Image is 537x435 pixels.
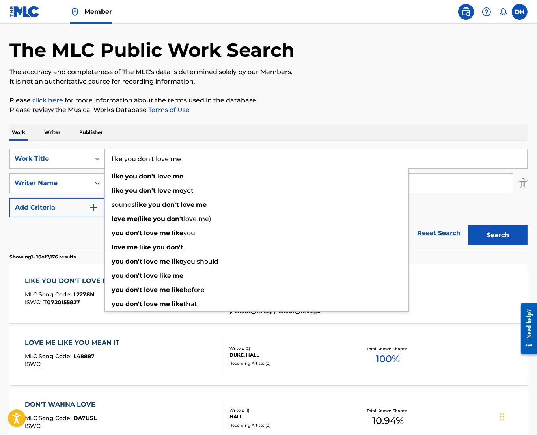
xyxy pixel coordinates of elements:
[144,229,158,237] strong: love
[125,187,137,194] strong: you
[147,106,190,113] a: Terms of Use
[172,300,183,308] strong: like
[519,173,528,193] img: Delete Criterion
[229,407,345,413] div: Writers ( 1 )
[499,8,507,16] div: Notifications
[9,326,528,385] a: LOVE ME LIKE YOU MEAN ITMLC Song Code:L48887ISWC:Writers (2)DUKE, HALLRecording Artists (0)Total ...
[73,291,94,298] span: L2278N
[144,258,158,265] strong: love
[15,154,86,164] div: Work Title
[229,351,345,359] div: DUKE, HALL
[112,215,125,223] strong: love
[479,4,494,20] div: Help
[9,77,528,86] p: It is not an authoritative source for recording information.
[162,201,179,208] strong: don't
[127,244,138,251] strong: me
[135,201,147,208] strong: like
[112,244,125,251] strong: love
[138,215,140,223] span: (
[157,187,171,194] strong: love
[229,422,345,428] div: Recording Artists ( 0 )
[42,124,63,141] p: Writer
[9,105,528,115] p: Please review the Musical Works Database
[25,422,43,429] span: ISWC :
[112,187,123,194] strong: like
[139,187,156,194] strong: don't
[25,276,117,286] div: LIKE YOU DON'T LOVE ME
[229,361,345,366] div: Recording Artists ( 0 )
[25,400,99,409] div: DON'T WANNA LOVE
[112,300,124,308] strong: you
[77,124,105,141] p: Publisher
[9,124,28,141] p: Work
[140,215,151,223] strong: like
[172,229,183,237] strong: like
[125,286,142,294] strong: don't
[183,229,195,237] span: you
[70,7,80,17] img: Top Rightsholder
[125,173,137,180] strong: you
[125,258,142,265] strong: don't
[515,297,537,361] iframe: Resource Center
[43,299,80,306] span: T0720155827
[172,286,183,294] strong: like
[25,291,73,298] span: MLC Song Code :
[183,187,194,194] span: yet
[172,258,183,265] strong: like
[9,38,295,62] h1: The MLC Public Work Search
[376,352,400,366] span: 100 %
[112,229,124,237] strong: you
[144,300,158,308] strong: love
[183,300,197,308] span: that
[458,4,474,20] a: Public Search
[196,201,207,208] strong: me
[9,253,76,260] p: Showing 1 - 10 of 7,176 results
[112,201,135,208] span: sounds
[157,173,171,180] strong: love
[166,244,183,251] strong: don't
[73,415,97,422] span: DA7USL
[367,408,409,414] p: Total Known Shares:
[153,244,165,251] strong: you
[173,272,183,279] strong: me
[482,7,491,17] img: help
[229,413,345,420] div: HALL
[15,178,86,188] div: Writer Name
[9,149,528,249] form: Search Form
[125,229,142,237] strong: don't
[167,215,184,223] strong: don't
[112,173,123,180] strong: like
[9,96,528,105] p: Please for more information about the terms used in the database.
[500,405,505,429] div: Drag
[181,201,194,208] strong: love
[159,272,171,279] strong: like
[25,353,73,360] span: MLC Song Code :
[9,6,40,17] img: MLC Logo
[498,397,537,435] iframe: Chat Widget
[159,258,170,265] strong: me
[144,272,158,279] strong: love
[159,286,170,294] strong: me
[112,258,124,265] strong: you
[173,187,183,194] strong: me
[183,286,205,294] span: before
[25,361,43,368] span: ISWC :
[173,173,183,180] strong: me
[9,67,528,77] p: The accuracy and completeness of The MLC's data is determined solely by our Members.
[468,225,528,245] button: Search
[153,215,165,223] strong: you
[9,264,528,323] a: LIKE YOU DON'T LOVE MEMLC Song Code:L2278NISWC:T0720155827Writers (6)[PERSON_NAME] III [PERSON_NA...
[367,346,409,352] p: Total Known Shares:
[25,338,123,348] div: LOVE ME LIKE YOU MEAN IT
[84,7,112,16] span: Member
[125,300,142,308] strong: don't
[25,415,73,422] span: MLC Song Code :
[512,4,528,20] div: User Menu
[372,414,404,428] span: 10.94 %
[112,286,124,294] strong: you
[159,300,170,308] strong: me
[127,215,138,223] strong: me
[9,198,105,217] button: Add Criteria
